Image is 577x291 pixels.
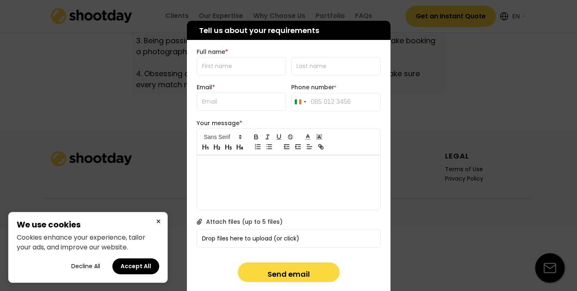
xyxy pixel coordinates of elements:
[197,84,282,91] div: Email
[291,93,381,111] input: 085 012 3456
[314,132,325,142] span: Highlight color
[112,258,159,274] button: Accept all cookies
[197,230,381,247] div: Drop files here to upload (or click)
[197,48,381,55] div: Full name
[63,258,108,274] button: Decline all cookies
[197,93,286,111] input: Email
[197,57,286,75] input: First name
[206,218,283,225] div: Attach files (up to 5 files)
[291,84,381,91] div: Phone number
[17,220,159,229] h2: We use cookies
[292,93,309,111] button: Selected country
[17,233,159,252] p: Cookies enhance your experience, tailor your ads, and improve our website.
[187,21,391,40] div: Tell us about your requirements
[154,216,163,227] button: Close cookie banner
[304,142,315,152] span: Text alignment
[302,132,314,142] span: Font color
[291,57,381,75] input: Last name
[200,132,244,142] span: Font
[238,262,340,282] button: Send email
[197,119,381,127] div: Your message
[197,219,202,225] img: Icon%20metro-attachment.svg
